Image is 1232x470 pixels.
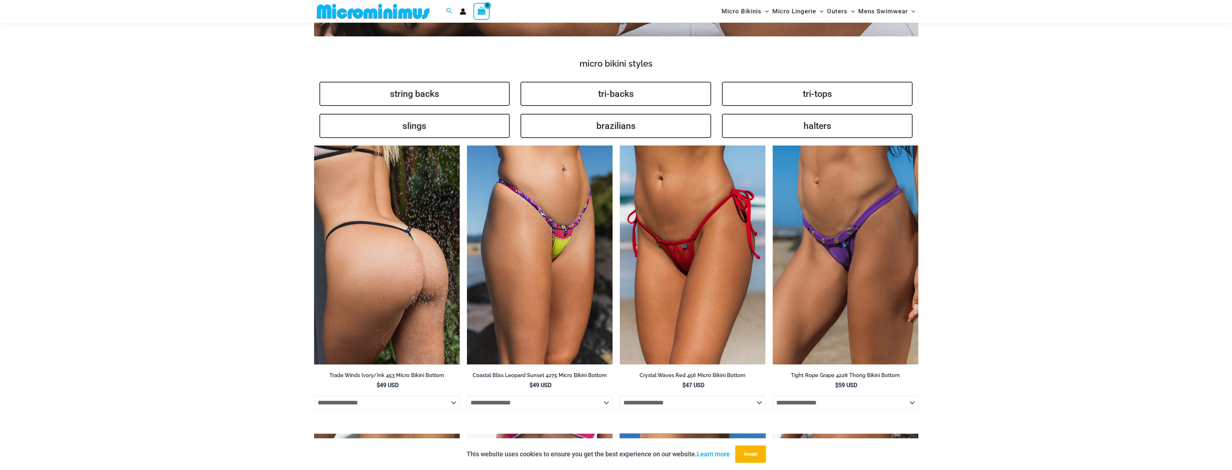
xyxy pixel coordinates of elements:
a: Micro BikinisMenu ToggleMenu Toggle [720,2,770,21]
h4: micro bikini styles [314,59,918,69]
span: Menu Toggle [762,2,769,21]
a: Coastal Bliss Leopard Sunset 4275 Micro Bikini 01Coastal Bliss Leopard Sunset 4275 Micro Bikini 0... [467,146,613,364]
a: Tight Rope Grape 4228 Thong Bikini Bottom [773,372,918,381]
a: Micro LingerieMenu ToggleMenu Toggle [770,2,825,21]
bdi: 59 USD [835,382,857,389]
a: Tight Rope Grape 4228 Thong Bottom 01Tight Rope Grape 4228 Thong Bottom 02Tight Rope Grape 4228 T... [773,146,918,364]
span: Menu Toggle [847,2,855,21]
bdi: 49 USD [529,382,551,389]
a: Trade Winds IvoryInk 453 Micro 02Trade Winds IvoryInk 384 Top 453 Micro 06Trade Winds IvoryInk 38... [314,146,460,364]
span: Menu Toggle [908,2,915,21]
a: Crystal Waves Red 456 Micro Bikini Bottom [620,372,765,381]
img: Trade Winds IvoryInk 384 Top 453 Micro 06 [314,146,460,364]
h2: Crystal Waves Red 456 Micro Bikini Bottom [620,372,765,379]
a: OutersMenu ToggleMenu Toggle [825,2,856,21]
bdi: 49 USD [377,382,399,389]
a: Mens SwimwearMenu ToggleMenu Toggle [856,2,917,21]
a: tri-tops [722,82,913,106]
img: Tight Rope Grape 4228 Thong Bottom 01 [773,146,918,364]
a: halters [722,114,913,138]
p: This website uses cookies to ensure you get the best experience on our website. [467,449,730,460]
a: brazilians [520,114,711,138]
nav: Site Navigation [719,1,918,22]
a: slings [319,114,510,138]
span: Micro Bikinis [722,2,762,21]
button: Accept [735,446,766,463]
img: MM SHOP LOGO FLAT [314,3,432,19]
h2: Tight Rope Grape 4228 Thong Bikini Bottom [773,372,918,379]
a: Search icon link [446,7,453,16]
span: $ [529,382,533,389]
a: Coastal Bliss Leopard Sunset 4275 Micro Bikini Bottom [467,372,613,381]
span: Mens Swimwear [858,2,908,21]
a: Crystal Waves 456 Bottom 02Crystal Waves 456 Bottom 01Crystal Waves 456 Bottom 01 [620,146,765,364]
a: Learn more [697,450,730,458]
a: string backs [319,82,510,106]
span: Menu Toggle [816,2,823,21]
span: Micro Lingerie [772,2,816,21]
bdi: 47 USD [682,382,704,389]
a: View Shopping Cart, empty [473,3,490,19]
span: $ [835,382,838,389]
img: Coastal Bliss Leopard Sunset 4275 Micro Bikini 01 [467,146,613,364]
h2: Coastal Bliss Leopard Sunset 4275 Micro Bikini Bottom [467,372,613,379]
a: Account icon link [460,8,466,15]
a: Trade Winds Ivory/Ink 453 Micro Bikini Bottom [314,372,460,381]
span: Outers [827,2,847,21]
a: tri-backs [520,82,711,106]
span: $ [682,382,686,389]
img: Crystal Waves 456 Bottom 02 [620,146,765,364]
h2: Trade Winds Ivory/Ink 453 Micro Bikini Bottom [314,372,460,379]
span: $ [377,382,380,389]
